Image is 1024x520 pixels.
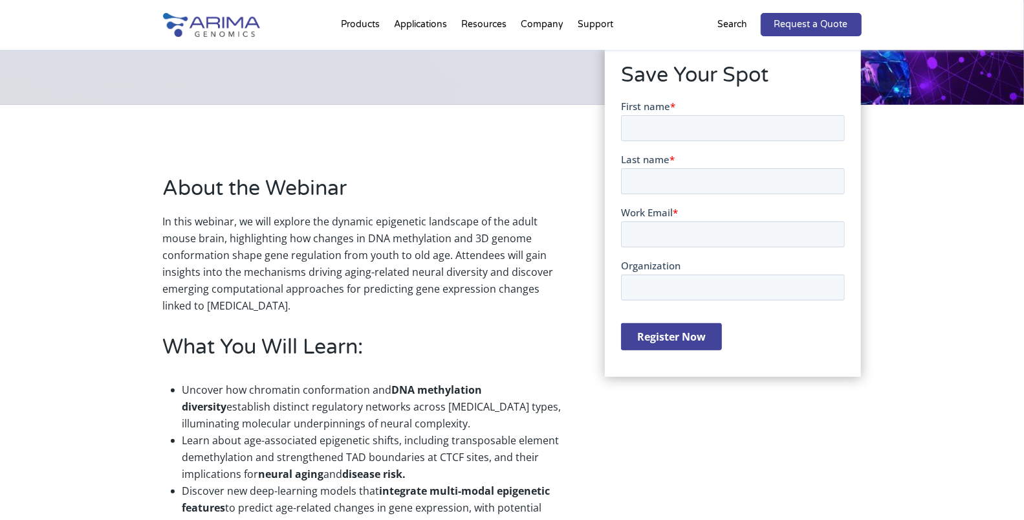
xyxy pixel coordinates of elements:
[163,13,260,37] img: Arima-Genomics-logo
[182,432,567,482] li: Learn about age-associated epigenetic shifts, including transposable element demethylation and st...
[182,381,567,432] li: Uncover how chromatin conformation and establish distinct regulatory networks across [MEDICAL_DAT...
[163,333,567,372] h2: What You Will Learn:
[163,213,567,314] p: In this webinar, we will explore the dynamic epigenetic landscape of the adult mouse brain, highl...
[621,100,845,361] iframe: Form 0
[718,16,748,33] p: Search
[761,13,862,36] a: Request a Quote
[343,467,406,481] strong: disease risk.
[163,174,567,213] h2: About the Webinar
[259,467,324,481] strong: neural aging
[621,61,845,100] h2: Save Your Spot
